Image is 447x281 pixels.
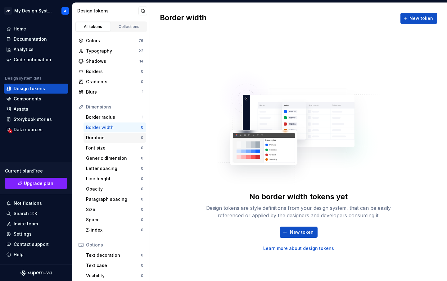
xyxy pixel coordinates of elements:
[290,229,314,235] span: New token
[141,273,143,278] div: 0
[4,104,68,114] a: Assets
[141,166,143,171] div: 0
[4,34,68,44] a: Documentation
[86,186,141,192] div: Opacity
[160,13,207,24] h2: Border width
[4,114,68,124] a: Storybook stories
[139,59,143,64] div: 14
[86,155,141,161] div: Generic dimension
[86,145,141,151] div: Font size
[141,253,143,258] div: 0
[24,180,53,187] span: Upgrade plan
[4,24,68,34] a: Home
[76,67,146,76] a: Borders0
[84,174,146,184] a: Line height0
[14,221,38,227] div: Invite team
[141,263,143,268] div: 0
[141,197,143,202] div: 0
[141,217,143,222] div: 0
[64,8,66,13] div: A
[14,46,34,53] div: Analytics
[4,44,68,54] a: Analytics
[86,114,142,120] div: Border radius
[14,116,52,122] div: Storybook stories
[86,217,141,223] div: Space
[5,76,42,81] div: Design system data
[141,156,143,161] div: 0
[84,205,146,214] a: Size0
[5,168,67,174] div: Current plan : Free
[4,125,68,135] a: Data sources
[86,196,141,202] div: Paragraph spacing
[4,55,68,65] a: Code automation
[86,124,141,131] div: Border width
[86,227,141,233] div: Z-index
[4,94,68,104] a: Components
[4,229,68,239] a: Settings
[280,227,318,238] button: New token
[14,251,24,258] div: Help
[84,164,146,173] a: Letter spacing0
[86,48,138,54] div: Typography
[141,176,143,181] div: 0
[20,270,52,276] svg: Supernova Logo
[14,36,47,42] div: Documentation
[141,145,143,150] div: 0
[199,204,398,219] div: Design tokens are style definitions from your design system, that can be easily referenced or app...
[76,46,146,56] a: Typography22
[14,57,51,63] div: Code automation
[4,84,68,94] a: Design tokens
[4,219,68,229] a: Invite team
[409,15,433,21] span: New token
[86,165,141,172] div: Letter spacing
[141,125,143,130] div: 0
[138,48,143,53] div: 22
[86,252,141,258] div: Text decoration
[86,38,138,44] div: Colors
[86,89,142,95] div: Blurs
[5,178,67,189] button: Upgrade plan
[86,79,141,85] div: Gradients
[249,192,348,202] div: No border width tokens yet
[76,77,146,87] a: Gradients0
[14,85,45,92] div: Design tokens
[84,215,146,225] a: Space0
[86,135,141,141] div: Duration
[14,106,28,112] div: Assets
[84,250,146,260] a: Text decoration0
[138,38,143,43] div: 76
[78,24,109,29] div: All tokens
[84,122,146,132] a: Border width0
[86,104,143,110] div: Dimensions
[114,24,145,29] div: Collections
[14,210,37,217] div: Search ⌘K
[86,206,141,213] div: Size
[14,127,43,133] div: Data sources
[14,26,26,32] div: Home
[142,90,143,94] div: 1
[14,200,42,206] div: Notifications
[84,225,146,235] a: Z-index0
[14,96,41,102] div: Components
[84,143,146,153] a: Font size0
[4,209,68,219] button: Search ⌘K
[84,153,146,163] a: Generic dimension0
[14,8,54,14] div: My Design System
[86,242,143,248] div: Options
[84,133,146,143] a: Duration0
[14,241,49,247] div: Contact support
[1,4,71,17] button: APMy Design SystemA
[141,228,143,233] div: 0
[86,273,141,279] div: Visibility
[84,112,146,122] a: Border radius1
[141,207,143,212] div: 0
[84,271,146,281] a: Visibility0
[4,198,68,208] button: Notifications
[86,68,141,75] div: Borders
[141,135,143,140] div: 0
[142,115,143,120] div: 1
[400,13,437,24] button: New token
[77,8,138,14] div: Design tokens
[86,262,141,269] div: Text case
[4,239,68,249] button: Contact support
